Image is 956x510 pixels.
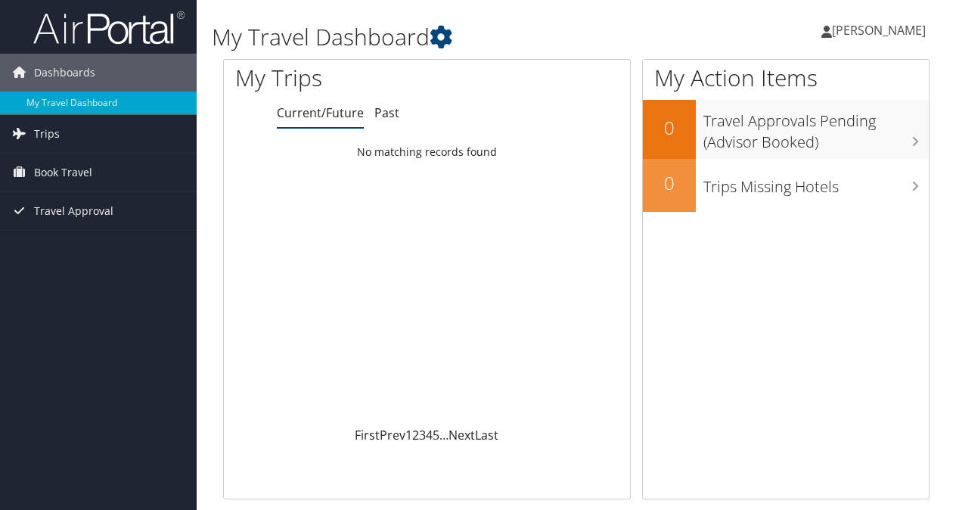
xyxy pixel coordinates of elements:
[703,169,929,197] h3: Trips Missing Hotels
[34,154,92,191] span: Book Travel
[439,427,449,443] span: …
[235,62,449,94] h1: My Trips
[643,62,929,94] h1: My Action Items
[475,427,498,443] a: Last
[703,103,929,153] h3: Travel Approvals Pending (Advisor Booked)
[419,427,426,443] a: 3
[643,100,929,158] a: 0Travel Approvals Pending (Advisor Booked)
[355,427,380,443] a: First
[832,22,926,39] span: [PERSON_NAME]
[277,104,364,121] a: Current/Future
[405,427,412,443] a: 1
[449,427,475,443] a: Next
[34,54,95,92] span: Dashboards
[380,427,405,443] a: Prev
[412,427,419,443] a: 2
[821,8,941,53] a: [PERSON_NAME]
[643,115,696,141] h2: 0
[33,10,185,45] img: airportal-logo.png
[34,115,60,153] span: Trips
[212,21,698,53] h1: My Travel Dashboard
[426,427,433,443] a: 4
[374,104,399,121] a: Past
[224,138,630,166] td: No matching records found
[433,427,439,443] a: 5
[643,159,929,212] a: 0Trips Missing Hotels
[643,170,696,196] h2: 0
[34,192,113,230] span: Travel Approval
